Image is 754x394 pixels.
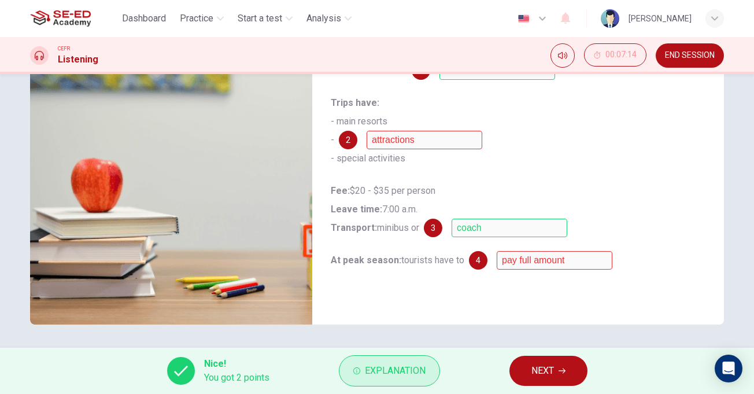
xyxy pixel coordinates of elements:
div: Mute [550,43,575,68]
b: Trips have: [331,97,379,108]
span: Dashboard [122,12,166,25]
input: reserve a seat [497,251,612,270]
a: SE-ED Academy logo [30,7,117,30]
h1: Listening [58,53,98,67]
img: en [516,14,531,23]
span: 1 [419,67,423,75]
span: You got 2 points [204,371,269,385]
input: local refreshments; refreshments [367,131,482,149]
img: Travel [30,43,312,325]
span: 2 [346,136,350,144]
button: NEXT [509,356,587,386]
input: coach; [452,219,567,237]
button: Dashboard [117,8,171,29]
span: 3 [431,224,435,232]
b: Leave time: [331,204,382,215]
span: tourists have to [331,255,464,266]
span: Start a test [238,12,282,25]
button: Analysis [302,8,356,29]
span: END SESSION [665,51,715,60]
span: Practice [180,12,213,25]
b: Transport: [331,222,377,233]
button: 00:07:14 [584,43,646,67]
span: CEFR [58,45,70,53]
span: Explanation [365,363,426,379]
span: Analysis [306,12,341,25]
div: [PERSON_NAME] [629,12,692,25]
span: Nice! [204,357,269,371]
span: NEXT [531,363,554,379]
span: $20 - $35 per person 7:00 a.m. minibus or [331,185,435,233]
img: Profile picture [601,9,619,28]
span: 00:07:14 [605,50,637,60]
button: END SESSION [656,43,724,68]
span: - main resorts - [331,97,387,145]
button: Explanation [339,355,440,386]
button: Start a test [233,8,297,29]
b: Fee: [331,185,350,196]
button: Practice [175,8,228,29]
span: 4 [476,256,481,264]
span: - special activities [331,153,405,164]
b: At peak season: [331,255,401,266]
div: Hide [584,43,646,68]
img: SE-ED Academy logo [30,7,91,30]
div: Open Intercom Messenger [715,355,742,382]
